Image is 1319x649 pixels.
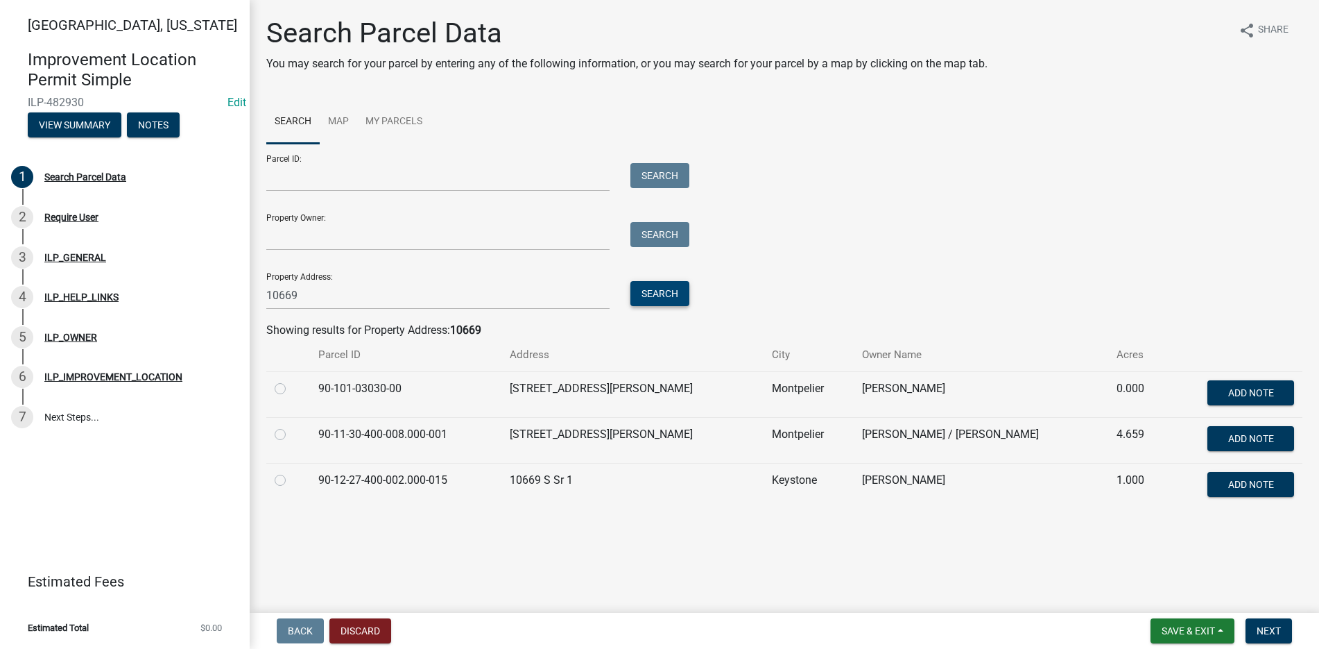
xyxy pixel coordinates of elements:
div: Search Parcel Data [44,172,126,182]
button: View Summary [28,112,121,137]
td: 0.000 [1108,371,1166,417]
div: ILP_OWNER [44,332,97,342]
button: Next [1245,618,1292,643]
td: 90-101-03030-00 [310,371,501,417]
h4: Improvement Location Permit Simple [28,50,239,90]
wm-modal-confirm: Notes [127,120,180,131]
div: ILP_IMPROVEMENT_LOCATION [44,372,182,382]
button: Add Note [1207,426,1294,451]
i: share [1239,22,1255,39]
span: [GEOGRAPHIC_DATA], [US_STATE] [28,17,237,33]
span: Add Note [1227,387,1273,398]
wm-modal-confirm: Edit Application Number [227,96,246,109]
div: ILP_HELP_LINKS [44,292,119,302]
th: Owner Name [854,339,1108,371]
span: Save & Exit [1162,625,1215,637]
span: $0.00 [200,623,222,632]
div: 4 [11,286,33,308]
td: [PERSON_NAME] [854,463,1108,509]
h1: Search Parcel Data [266,17,988,50]
div: Require User [44,212,98,222]
div: ILP_GENERAL [44,253,106,262]
th: Acres [1108,339,1166,371]
button: shareShare [1227,17,1300,44]
td: 10669 S Sr 1 [501,463,764,509]
div: 6 [11,366,33,388]
td: Montpelier [764,371,854,417]
button: Discard [329,618,391,643]
button: Search [630,222,689,247]
p: You may search for your parcel by entering any of the following information, or you may search fo... [266,56,988,72]
a: Map [320,100,357,144]
td: [STREET_ADDRESS][PERSON_NAME] [501,417,764,463]
button: Add Note [1207,380,1294,405]
a: Estimated Fees [11,568,227,596]
td: 1.000 [1108,463,1166,509]
div: Showing results for Property Address: [266,322,1302,339]
th: City [764,339,854,371]
td: Keystone [764,463,854,509]
div: 5 [11,326,33,348]
div: 7 [11,406,33,428]
a: My Parcels [357,100,431,144]
div: 2 [11,206,33,228]
th: Address [501,339,764,371]
button: Save & Exit [1150,618,1234,643]
td: [PERSON_NAME] / [PERSON_NAME] [854,417,1108,463]
td: [STREET_ADDRESS][PERSON_NAME] [501,371,764,417]
button: Search [630,281,689,306]
span: Estimated Total [28,623,89,632]
span: ILP-482930 [28,96,222,109]
button: Add Note [1207,472,1294,497]
td: 4.659 [1108,417,1166,463]
button: Notes [127,112,180,137]
td: [PERSON_NAME] [854,371,1108,417]
td: 90-12-27-400-002.000-015 [310,463,501,509]
td: 90-11-30-400-008.000-001 [310,417,501,463]
span: Add Note [1227,478,1273,489]
a: Edit [227,96,246,109]
span: Add Note [1227,432,1273,444]
button: Search [630,163,689,188]
td: Montpelier [764,417,854,463]
span: Back [288,625,313,637]
th: Parcel ID [310,339,501,371]
span: Next [1257,625,1281,637]
wm-modal-confirm: Summary [28,120,121,131]
button: Back [277,618,324,643]
span: Share [1258,22,1288,39]
div: 3 [11,246,33,269]
div: 1 [11,166,33,188]
a: Search [266,100,320,144]
strong: 10669 [450,323,481,337]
